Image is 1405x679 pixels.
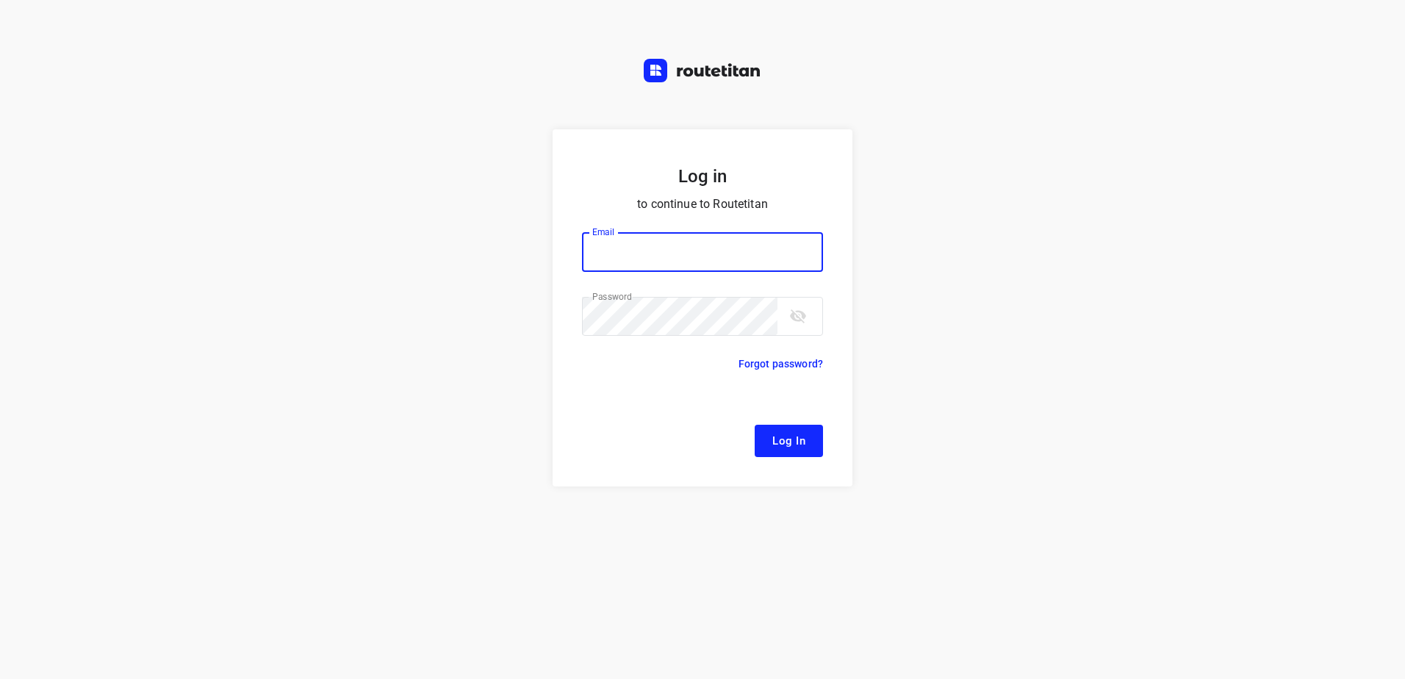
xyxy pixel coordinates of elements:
[582,194,823,215] p: to continue to Routetitan
[582,165,823,188] h5: Log in
[772,431,805,450] span: Log In
[783,301,813,331] button: toggle password visibility
[644,59,761,82] img: Routetitan
[739,355,823,373] p: Forgot password?
[755,425,823,457] button: Log In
